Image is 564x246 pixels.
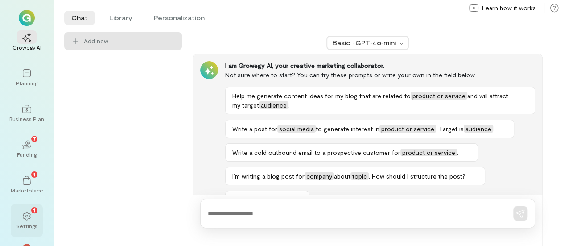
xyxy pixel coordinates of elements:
[232,149,400,156] span: Write a cold outbound email to a prospective customer for
[147,11,212,25] li: Personalization
[84,37,175,46] span: Add new
[33,206,35,214] span: 1
[11,62,43,94] a: Planning
[411,92,467,100] span: product or service
[225,143,478,162] button: Write a cold outbound email to a prospective customer forproduct or service.
[369,172,465,180] span: . How should I structure the post?
[225,167,485,185] button: I’m writing a blog post forcompanyabouttopic. How should I structure the post?
[259,101,288,109] span: audience
[225,87,535,114] button: Help me generate content ideas for my blog that are related toproduct or serviceand will attract ...
[9,115,44,122] div: Business Plan
[277,125,316,133] span: social media
[11,204,43,237] a: Settings
[482,4,536,13] span: Learn how it works
[457,149,458,156] span: .
[17,151,37,158] div: Funding
[64,11,95,25] li: Chat
[16,222,37,229] div: Settings
[333,38,397,47] div: Basic · GPT‑4o‑mini
[232,172,305,180] span: I’m writing a blog post for
[464,125,493,133] span: audience
[225,191,309,208] button: View more in Library
[11,169,43,201] a: Marketplace
[493,125,494,133] span: .
[379,125,436,133] span: product or service
[33,134,36,142] span: 7
[305,172,334,180] span: company
[350,172,369,180] span: topic
[436,125,464,133] span: . Target is
[11,187,43,194] div: Marketplace
[225,120,514,138] button: Write a post forsocial mediato generate interest inproduct or service. Target isaudience.
[12,44,41,51] div: Growegy AI
[232,125,277,133] span: Write a post for
[232,92,411,100] span: Help me generate content ideas for my blog that are related to
[225,61,535,70] div: I am Growegy AI, your creative marketing collaborator.
[11,133,43,165] a: Funding
[316,125,379,133] span: to generate interest in
[102,11,140,25] li: Library
[400,149,457,156] span: product or service
[16,79,37,87] div: Planning
[225,70,535,79] div: Not sure where to start? You can try these prompts or write your own in the field below.
[288,101,290,109] span: .
[11,97,43,129] a: Business Plan
[11,26,43,58] a: Growegy AI
[334,172,350,180] span: about
[33,170,35,178] span: 1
